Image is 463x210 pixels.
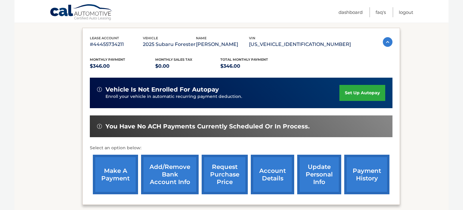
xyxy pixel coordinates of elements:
[399,7,413,17] a: Logout
[220,62,286,70] p: $346.00
[339,85,385,101] a: set up autopay
[90,36,119,40] span: lease account
[141,155,199,194] a: Add/Remove bank account info
[90,62,155,70] p: $346.00
[339,7,363,17] a: Dashboard
[383,37,392,47] img: accordion-active.svg
[196,40,249,49] p: [PERSON_NAME]
[97,87,102,92] img: alert-white.svg
[90,144,392,152] p: Select an option below:
[344,155,389,194] a: payment history
[106,86,219,93] span: vehicle is not enrolled for autopay
[50,4,113,21] a: Cal Automotive
[196,36,206,40] span: name
[106,123,310,130] span: You have no ACH payments currently scheduled or in process.
[90,40,143,49] p: #44455734211
[90,57,125,62] span: Monthly Payment
[297,155,341,194] a: update personal info
[249,40,351,49] p: [US_VEHICLE_IDENTIFICATION_NUMBER]
[97,124,102,129] img: alert-white.svg
[143,40,196,49] p: 2025 Subaru Forester
[202,155,248,194] a: request purchase price
[249,36,255,40] span: vin
[220,57,268,62] span: Total Monthly Payment
[251,155,294,194] a: account details
[93,155,138,194] a: make a payment
[155,62,221,70] p: $0.00
[106,93,339,100] p: Enroll your vehicle in automatic recurring payment deduction.
[376,7,386,17] a: FAQ's
[155,57,192,62] span: Monthly sales Tax
[143,36,158,40] span: vehicle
